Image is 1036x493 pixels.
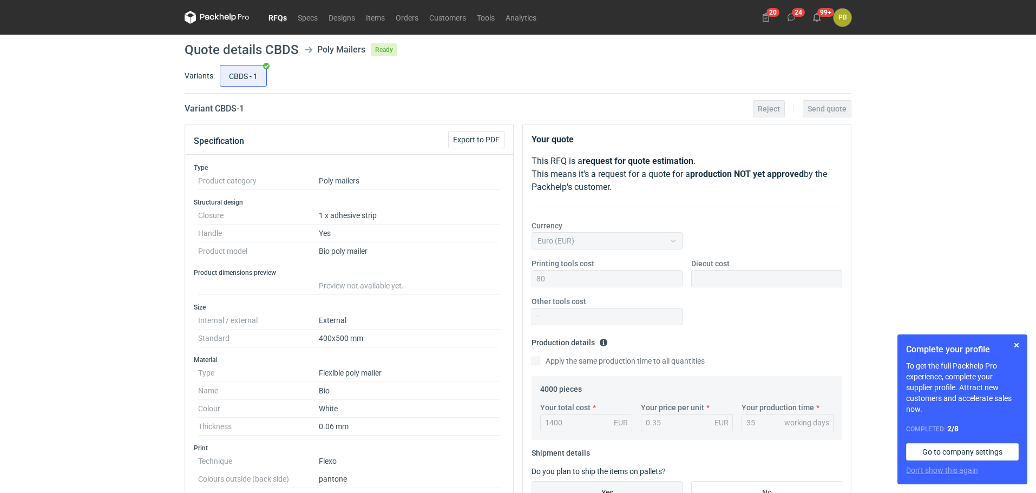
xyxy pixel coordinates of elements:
strong: 2 / 8 [947,424,959,433]
dt: Product model [198,242,319,260]
label: Your price per unit [641,402,704,413]
div: Poly Mailers [317,43,365,56]
p: This RFQ is a . This means it's a request for a quote for a by the Packhelp's customer. [532,155,842,194]
div: EUR [714,417,729,428]
a: Go to company settings [906,443,1019,461]
dt: Name [198,382,319,400]
label: Diecut cost [691,258,730,269]
label: Printing tools cost [532,258,594,269]
button: Export to PDF [448,131,504,148]
span: Preview not available yet. [319,281,404,290]
h1: Complete your profile [906,343,1019,356]
dd: Flexible poly mailer [319,364,500,382]
button: PB [834,9,851,27]
h1: Quote details CBDS [185,43,299,56]
span: Send quote [808,105,847,113]
button: Specification [194,128,244,154]
a: Tools [471,11,500,24]
dt: Handle [198,225,319,242]
p: To get the full Packhelp Pro experience, complete your supplier profile. Attract new customers an... [906,360,1019,415]
a: Specs [292,11,323,24]
button: 24 [783,9,800,26]
dt: Colour [198,400,319,418]
dd: 1 x adhesive strip [319,207,500,225]
dt: Thickness [198,418,319,436]
h3: Type [194,163,504,172]
span: Export to PDF [453,136,500,143]
button: 99+ [808,9,825,26]
dd: Flexo [319,452,500,470]
h3: Size [194,303,504,312]
button: Reject [753,100,785,117]
dd: External [319,312,500,330]
legend: 4000 pieces [540,380,582,393]
label: Currency [532,220,562,231]
a: RFQs [263,11,292,24]
dd: White [319,400,500,418]
h3: Material [194,356,504,364]
div: EUR [614,417,628,428]
a: Designs [323,11,360,24]
h3: Structural design [194,198,504,207]
label: CBDS - 1 [220,65,267,87]
button: Don’t show this again [906,465,978,476]
a: Customers [424,11,471,24]
a: Items [360,11,390,24]
div: Completed: [906,423,1019,435]
dd: Poly mailers [319,172,500,190]
dt: Product category [198,172,319,190]
dd: Bio [319,382,500,400]
dt: Internal / external [198,312,319,330]
button: Skip for now [1010,339,1023,352]
h2: Variant CBDS - 1 [185,102,244,115]
label: Your production time [742,402,814,413]
label: Your total cost [540,402,591,413]
button: Send quote [803,100,851,117]
label: Do you plan to ship the items on pallets? [532,467,666,476]
dt: Type [198,364,319,382]
strong: production NOT yet approved [690,169,804,179]
legend: Shipment details [532,444,590,457]
a: Analytics [500,11,542,24]
a: Orders [390,11,424,24]
legend: Production details [532,334,608,347]
dd: 400x500 mm [319,330,500,347]
dt: Closure [198,207,319,225]
label: Apply the same production time to all quantities [532,356,705,366]
dd: Yes [319,225,500,242]
h3: Product dimensions preview [194,268,504,277]
dd: Bio poly mailer [319,242,500,260]
div: working days [784,417,829,428]
h3: Print [194,444,504,452]
div: Piotr Bożek [834,9,851,27]
label: Other tools cost [532,296,586,307]
svg: Packhelp Pro [185,11,250,24]
label: Variants: [185,70,215,81]
dt: Technique [198,452,319,470]
dt: Colours outside (back side) [198,470,319,488]
strong: request for quote estimation [582,156,693,166]
dt: Standard [198,330,319,347]
strong: Your quote [532,134,574,144]
span: Reject [758,105,780,113]
dd: pantone [319,470,500,488]
button: 20 [757,9,775,26]
dd: 0.06 mm [319,418,500,436]
span: Ready [371,43,397,56]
